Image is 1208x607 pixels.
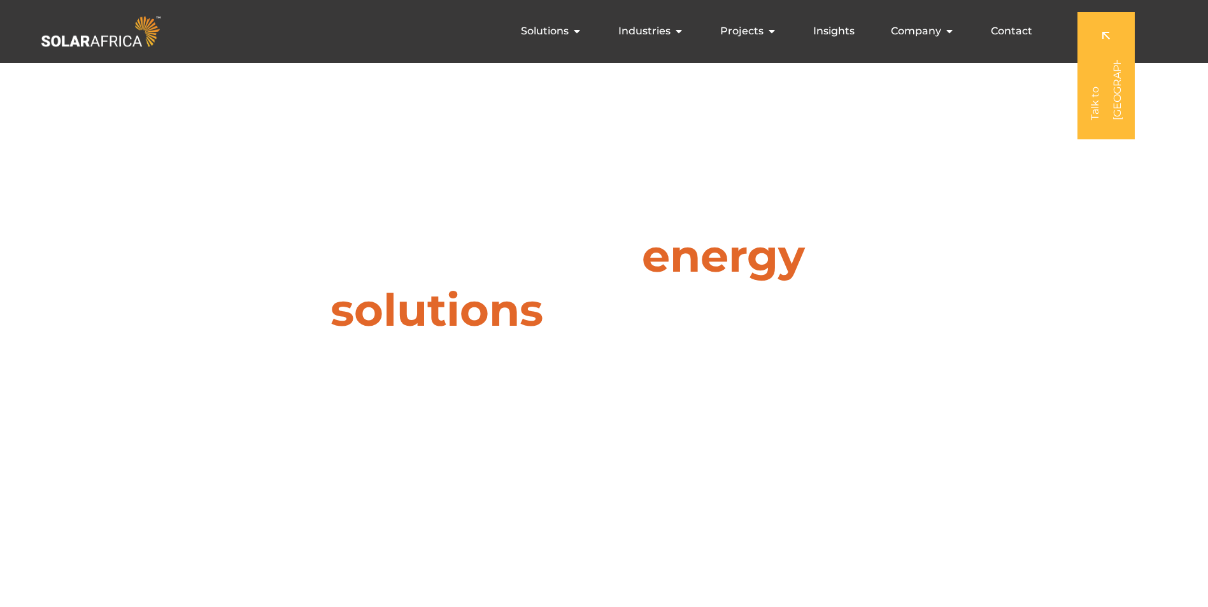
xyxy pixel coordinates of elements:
h5: SolarAfrica is proudly affiliated with [50,559,1195,581]
span: Projects [720,24,764,39]
div: Menu Toggle [163,18,1042,44]
span: Industries [618,24,671,39]
span: Solutions [521,24,569,39]
a: I want to go green [474,417,723,459]
a: Insights [813,24,855,39]
span: energy solutions [330,228,805,337]
h1: Leaders in for businesses [320,229,887,337]
span: Company [891,24,941,39]
span: I want to control my power [785,433,925,443]
a: I want cheaper electricity [213,417,462,459]
a: Contact [991,24,1032,39]
span: I want cheaper electricity [267,433,399,443]
nav: Menu [163,18,1042,44]
a: I want to control my power [735,417,984,459]
h5: What brings you here? [512,369,695,391]
span: I want to go green [546,433,642,443]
